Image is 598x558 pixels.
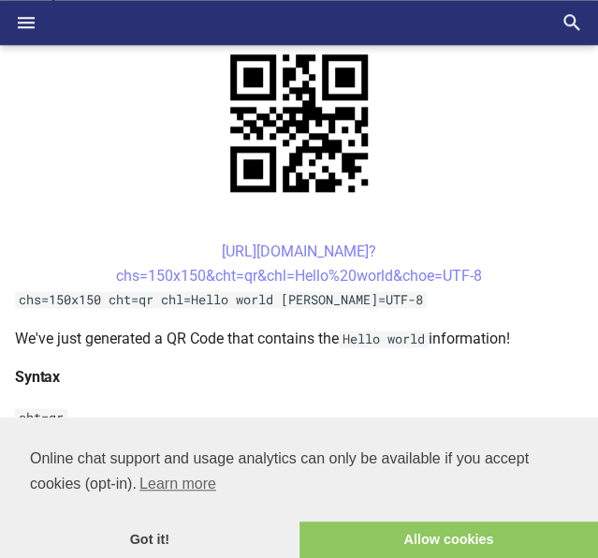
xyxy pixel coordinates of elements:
[15,365,583,389] h4: Syntax
[137,470,219,498] a: learn more about cookies
[15,408,67,425] code: cht=qr
[197,22,401,225] img: chart
[339,330,429,347] code: Hello world
[15,291,427,308] code: chs=150x150 cht=qr chl=Hello world [PERSON_NAME]=UTF-8
[116,242,482,285] a: [URL][DOMAIN_NAME]?chs=150x150&cht=qr&chl=Hello%20world&choe=UTF-8
[15,327,583,351] p: We've just generated a QR Code that contains the information!
[30,448,568,498] span: Online chat support and usage analytics can only be available if you accept cookies (opt-in).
